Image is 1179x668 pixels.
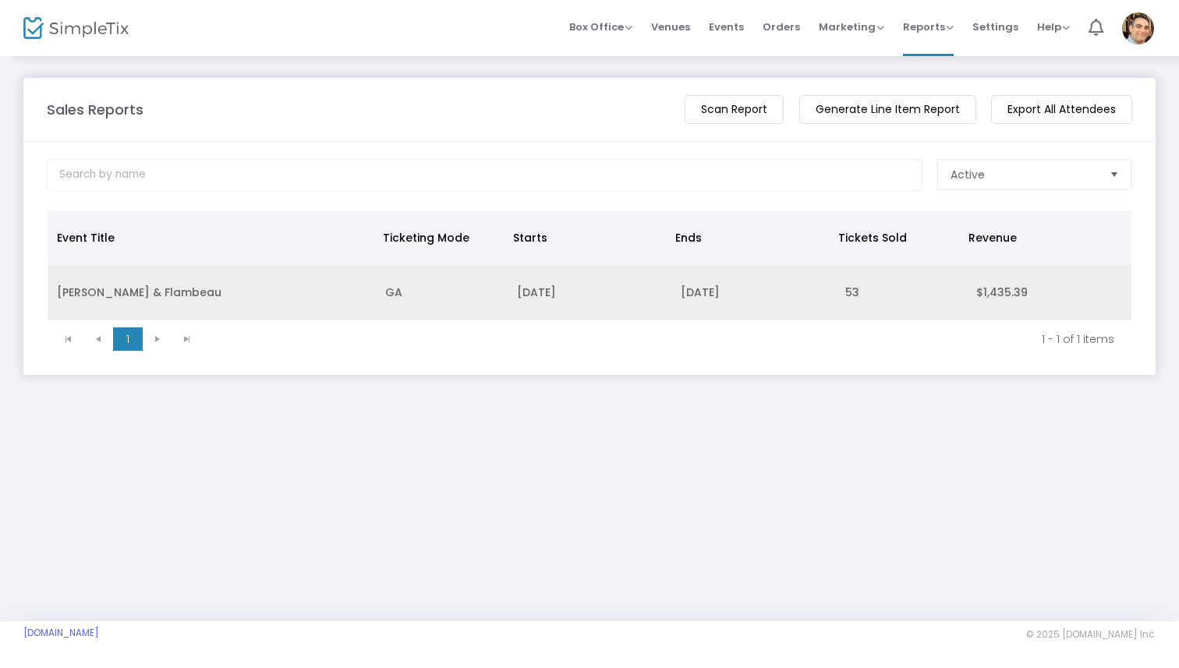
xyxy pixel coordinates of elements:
span: Box Office [569,19,632,34]
span: © 2025 [DOMAIN_NAME] Inc. [1026,628,1156,641]
div: Data table [48,210,1131,320]
th: Ends [666,210,829,265]
td: [DATE] [671,265,836,320]
m-panel-title: Sales Reports [47,99,143,120]
a: [DOMAIN_NAME] [23,627,99,639]
kendo-pager-info: 1 - 1 of 1 items [213,331,1114,347]
td: GA [376,265,507,320]
th: Starts [504,210,667,265]
button: Select [1103,160,1125,189]
th: Tickets Sold [829,210,959,265]
span: Marketing [819,19,884,34]
th: Event Title [48,210,374,265]
m-button: Export All Attendees [991,95,1132,124]
span: Reports [903,19,954,34]
span: Settings [972,7,1018,47]
td: [PERSON_NAME] & Flambeau [48,265,376,320]
span: Orders [763,7,800,47]
m-button: Generate Line Item Report [799,95,976,124]
span: Venues [651,7,690,47]
td: [DATE] [508,265,672,320]
span: Revenue [968,230,1017,246]
span: Help [1037,19,1070,34]
span: Active [951,167,985,182]
td: $1,435.39 [967,265,1131,320]
m-button: Scan Report [685,95,784,124]
span: Page 1 [113,327,143,351]
span: Events [709,7,744,47]
td: 53 [836,265,967,320]
input: Search by name [47,159,922,191]
th: Ticketing Mode [374,210,504,265]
